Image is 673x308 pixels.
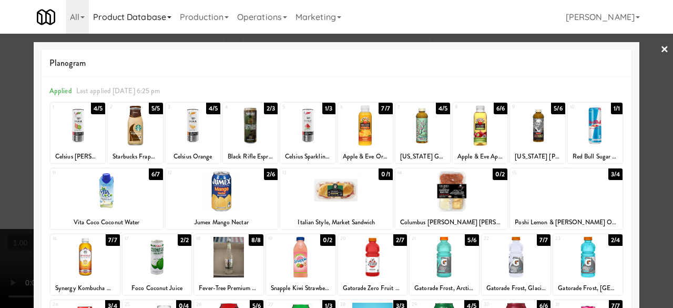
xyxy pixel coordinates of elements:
div: 23 [555,234,588,243]
div: Jumex Mango Nectar [166,216,278,229]
div: Apple & Eve Apple Juice [453,150,507,163]
div: 2 [110,103,135,112]
div: Vita Coco Coconut Water [52,216,161,229]
div: Jumex Mango Nectar [167,216,277,229]
div: Gatorade Zero Fruit Punch [338,282,407,295]
div: 9 [512,103,537,112]
div: Red Bull Sugar Free [569,150,621,163]
div: 215/6Gatorade Frost, Arctic Blitz [410,234,479,295]
div: Celsius Orange [167,150,219,163]
div: Black Rifle Espresso Cream [225,150,276,163]
div: 15 [512,168,566,177]
div: 6 [340,103,365,112]
div: Fever-Tree Premium Ginger Beer [196,282,262,295]
div: Italian Style, Market Sandwich [280,216,393,229]
div: Fever-Tree Premium Ginger Beer [194,282,263,295]
div: 34/5Celsius Orange [166,103,220,163]
div: [US_STATE] [PERSON_NAME] Half and Half Iced Tea Lemonade Lite [510,150,565,163]
div: 5/6 [465,234,478,246]
div: [US_STATE] [PERSON_NAME] Half and Half Iced Tea Lemonade Lite [512,150,563,163]
div: Italian Style, Market Sandwich [282,216,391,229]
div: 95/6[US_STATE] [PERSON_NAME] Half and Half Iced Tea Lemonade Lite [510,103,565,163]
div: Foco Coconut Juice [123,282,192,295]
div: 13 [282,168,336,177]
div: 1 [53,103,78,112]
div: Snapple Kiwi Strawberry [268,282,334,295]
div: Gatorade Frost, Glacier Cherry [483,282,549,295]
div: 4/5 [206,103,220,114]
div: [US_STATE] Green Tea with [MEDICAL_DATA] and Honey [395,150,450,163]
div: Snapple Kiwi Strawberry [266,282,335,295]
div: 11 [53,168,107,177]
div: 130/1Italian Style, Market Sandwich [280,168,393,229]
div: Celsius Sparkling Watermelon [282,150,333,163]
div: Celsius [PERSON_NAME] [50,150,105,163]
div: 2/2 [178,234,191,246]
div: Starbucks Frappuccino Mocha [109,150,161,163]
div: 190/2Snapple Kiwi Strawberry [266,234,335,295]
div: Poshi Lemon & [PERSON_NAME] Olives [510,216,623,229]
div: 7/7 [537,234,550,246]
div: 0/2 [320,234,335,246]
div: 7/7 [379,103,392,114]
div: 14/5Celsius [PERSON_NAME] [50,103,105,163]
div: 6/7 [149,168,162,180]
div: 3/4 [608,168,623,180]
div: 51/3Celsius Sparkling Watermelon [280,103,335,163]
div: 1/3 [322,103,335,114]
div: 18 [196,234,229,243]
div: Columbus [PERSON_NAME] [PERSON_NAME] Snack Tray [395,216,508,229]
div: 4/5 [436,103,450,114]
div: 227/7Gatorade Frost, Glacier Cherry [482,234,551,295]
div: Columbus [PERSON_NAME] [PERSON_NAME] Snack Tray [397,216,506,229]
div: 0/2 [493,168,507,180]
div: Apple & Eve Orange Juice [338,150,393,163]
div: Foco Coconut Juice [124,282,190,295]
div: Gatorade Frost, Arctic Blitz [410,282,479,295]
div: 16 [53,234,85,243]
span: Last applied [DATE] 6:25 pm [76,86,160,96]
div: Apple & Eve Apple Juice [454,150,506,163]
div: 167/7Synergy Kombucha Gingerade [50,234,120,295]
div: 10 [570,103,595,112]
div: 2/7 [393,234,407,246]
div: 6/6 [494,103,507,114]
div: Black Rifle Espresso Cream [223,150,278,163]
div: Gatorade Frost, [GEOGRAPHIC_DATA] [553,282,623,295]
div: Synergy Kombucha Gingerade [52,282,118,295]
div: 153/4Poshi Lemon & [PERSON_NAME] Olives [510,168,623,229]
div: 202/7Gatorade Zero Fruit Punch [338,234,407,295]
div: 5/6 [551,103,565,114]
div: Gatorade Frost, Arctic Blitz [411,282,477,295]
div: Red Bull Sugar Free [568,150,623,163]
span: Planogram [49,55,624,71]
div: 8 [455,103,480,112]
div: 14 [397,168,452,177]
div: 17 [125,234,157,243]
div: Gatorade Zero Fruit Punch [340,282,406,295]
div: 116/7Vita Coco Coconut Water [50,168,163,229]
div: 22 [484,234,516,243]
div: 5 [282,103,308,112]
div: 2/3 [264,103,278,114]
div: Celsius [PERSON_NAME] [52,150,104,163]
div: 5/5 [149,103,162,114]
div: Poshi Lemon & [PERSON_NAME] Olives [512,216,621,229]
img: Micromart [37,8,55,26]
div: 86/6Apple & Eve Apple Juice [453,103,507,163]
div: 122/6Jumex Mango Nectar [166,168,278,229]
div: Celsius Sparkling Watermelon [280,150,335,163]
div: 188/8Fever-Tree Premium Ginger Beer [194,234,263,295]
div: 140/2Columbus [PERSON_NAME] [PERSON_NAME] Snack Tray [395,168,508,229]
span: Applied [49,86,72,96]
div: 4/5 [91,103,105,114]
div: 232/4Gatorade Frost, [GEOGRAPHIC_DATA] [553,234,623,295]
div: 19 [268,234,301,243]
div: 67/7Apple & Eve Orange Juice [338,103,393,163]
div: 12 [168,168,222,177]
div: 8/8 [249,234,263,246]
div: 25/5Starbucks Frappuccino Mocha [108,103,162,163]
div: 42/3Black Rifle Espresso Cream [223,103,278,163]
div: 1/1 [611,103,623,114]
div: 21 [412,234,444,243]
